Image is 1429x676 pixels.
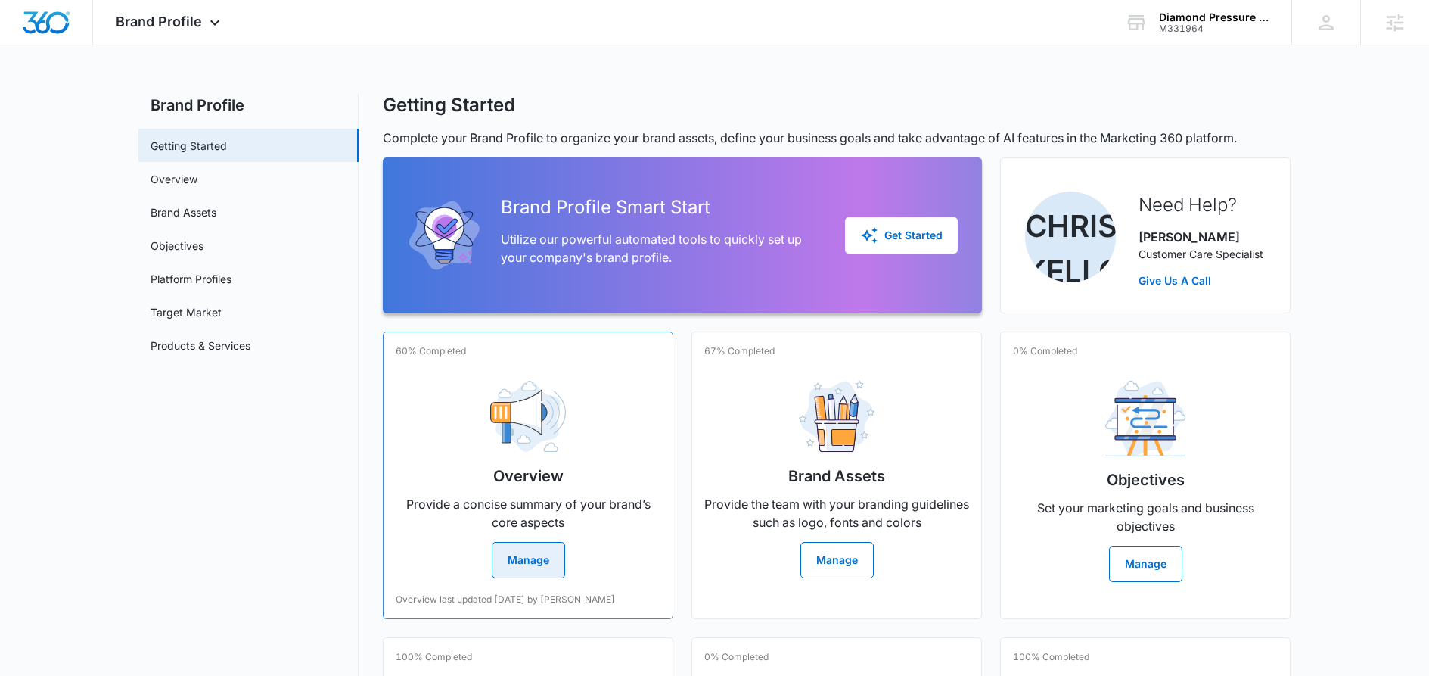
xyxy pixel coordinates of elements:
[1159,11,1269,23] div: account name
[1139,246,1263,262] p: Customer Care Specialist
[1139,228,1263,246] p: [PERSON_NAME]
[151,204,216,220] a: Brand Assets
[788,465,885,488] h2: Brand Assets
[116,14,202,30] span: Brand Profile
[492,542,565,578] button: Manage
[1159,23,1269,34] div: account id
[396,650,472,664] p: 100% Completed
[1109,546,1182,582] button: Manage
[493,465,564,488] h2: Overview
[860,226,943,245] div: Get Started
[501,194,821,221] h2: Brand Profile Smart Start
[396,593,615,606] p: Overview last updated [DATE] by [PERSON_NAME]
[1013,344,1077,358] p: 0% Completed
[151,171,197,187] a: Overview
[704,650,769,664] p: 0% Completed
[1013,650,1089,664] p: 100% Completed
[1000,332,1291,619] a: 0% CompletedObjectivesSet your marketing goals and business objectivesManage
[383,129,1291,147] p: Complete your Brand Profile to organize your brand assets, define your business goals and take ad...
[151,238,203,254] a: Objectives
[1107,469,1185,491] h2: Objectives
[396,344,466,358] p: 60% Completed
[151,304,222,320] a: Target Market
[1025,192,1116,282] img: Christian Kellogg
[1139,192,1263,219] h2: Need Help?
[691,332,982,619] a: 67% CompletedBrand AssetsProvide the team with your branding guidelines such as logo, fonts and c...
[845,217,958,254] button: Get Started
[138,94,359,117] h2: Brand Profile
[151,271,231,287] a: Platform Profiles
[151,338,250,354] a: Products & Services
[704,495,969,531] p: Provide the team with your branding guidelines such as logo, fonts and colors
[396,495,660,531] p: Provide a concise summary of your brand’s core aspects
[383,94,515,117] h1: Getting Started
[704,344,775,358] p: 67% Completed
[501,230,821,266] p: Utilize our powerful automated tools to quickly set up your company's brand profile.
[383,332,673,619] a: 60% CompletedOverviewProvide a concise summary of your brand’s core aspectsManageOverview last up...
[151,138,227,154] a: Getting Started
[1139,273,1263,288] a: Give Us A Call
[800,542,874,578] button: Manage
[1013,499,1278,535] p: Set your marketing goals and business objectives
